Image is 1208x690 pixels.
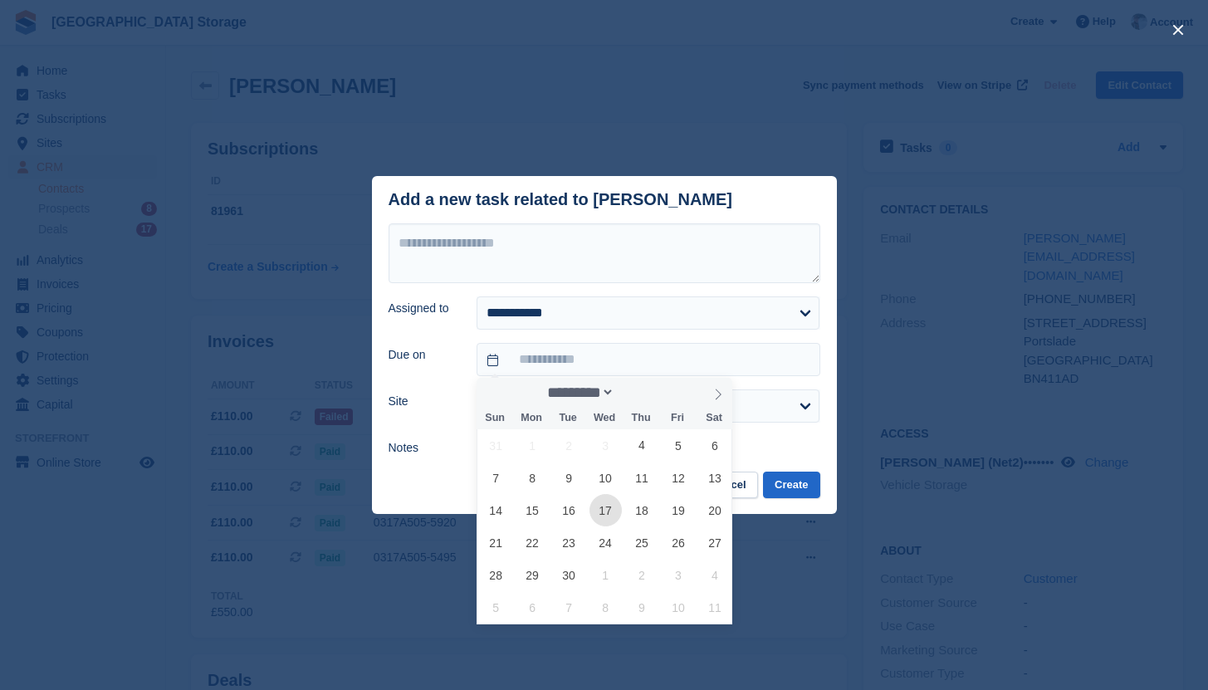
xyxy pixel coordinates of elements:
[659,413,696,423] span: Fri
[513,413,550,423] span: Mon
[516,559,549,591] span: September 29, 2025
[589,526,622,559] span: September 24, 2025
[696,413,732,423] span: Sat
[553,559,585,591] span: September 30, 2025
[662,494,694,526] span: September 19, 2025
[626,429,658,462] span: September 4, 2025
[553,526,585,559] span: September 23, 2025
[662,559,694,591] span: October 3, 2025
[516,526,549,559] span: September 22, 2025
[763,472,819,499] button: Create
[389,439,457,457] label: Notes
[1165,17,1191,43] button: close
[480,494,512,526] span: September 14, 2025
[698,526,731,559] span: September 27, 2025
[589,591,622,624] span: October 8, 2025
[626,462,658,494] span: September 11, 2025
[516,429,549,462] span: September 1, 2025
[662,429,694,462] span: September 5, 2025
[698,559,731,591] span: October 4, 2025
[477,413,513,423] span: Sun
[389,190,733,209] div: Add a new task related to [PERSON_NAME]
[589,462,622,494] span: September 10, 2025
[480,462,512,494] span: September 7, 2025
[553,462,585,494] span: September 9, 2025
[389,300,457,317] label: Assigned to
[389,346,457,364] label: Due on
[662,591,694,624] span: October 10, 2025
[389,393,457,410] label: Site
[614,384,667,401] input: Year
[698,591,731,624] span: October 11, 2025
[589,494,622,526] span: September 17, 2025
[553,591,585,624] span: October 7, 2025
[698,462,731,494] span: September 13, 2025
[553,429,585,462] span: September 2, 2025
[542,384,615,401] select: Month
[516,591,549,624] span: October 6, 2025
[516,462,549,494] span: September 8, 2025
[553,494,585,526] span: September 16, 2025
[626,494,658,526] span: September 18, 2025
[550,413,586,423] span: Tue
[516,494,549,526] span: September 15, 2025
[480,559,512,591] span: September 28, 2025
[589,559,622,591] span: October 1, 2025
[626,526,658,559] span: September 25, 2025
[589,429,622,462] span: September 3, 2025
[586,413,623,423] span: Wed
[698,494,731,526] span: September 20, 2025
[662,462,694,494] span: September 12, 2025
[626,591,658,624] span: October 9, 2025
[480,429,512,462] span: August 31, 2025
[480,591,512,624] span: October 5, 2025
[662,526,694,559] span: September 26, 2025
[480,526,512,559] span: September 21, 2025
[626,559,658,591] span: October 2, 2025
[698,429,731,462] span: September 6, 2025
[623,413,659,423] span: Thu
